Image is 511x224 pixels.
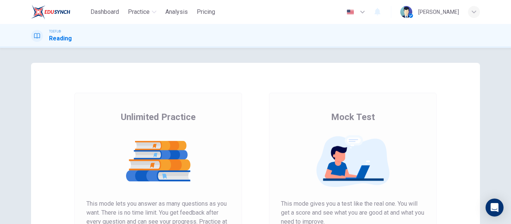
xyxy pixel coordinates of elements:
[165,7,188,16] span: Analysis
[486,199,504,217] div: Open Intercom Messenger
[125,5,159,19] button: Practice
[31,4,88,19] a: EduSynch logo
[400,6,412,18] img: Profile picture
[128,7,150,16] span: Practice
[346,9,355,15] img: en
[197,7,215,16] span: Pricing
[418,7,459,16] div: [PERSON_NAME]
[331,111,375,123] span: Mock Test
[49,29,61,34] span: TOEFL®
[49,34,72,43] h1: Reading
[162,5,191,19] button: Analysis
[31,4,70,19] img: EduSynch logo
[91,7,119,16] span: Dashboard
[88,5,122,19] button: Dashboard
[121,111,196,123] span: Unlimited Practice
[194,5,218,19] button: Pricing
